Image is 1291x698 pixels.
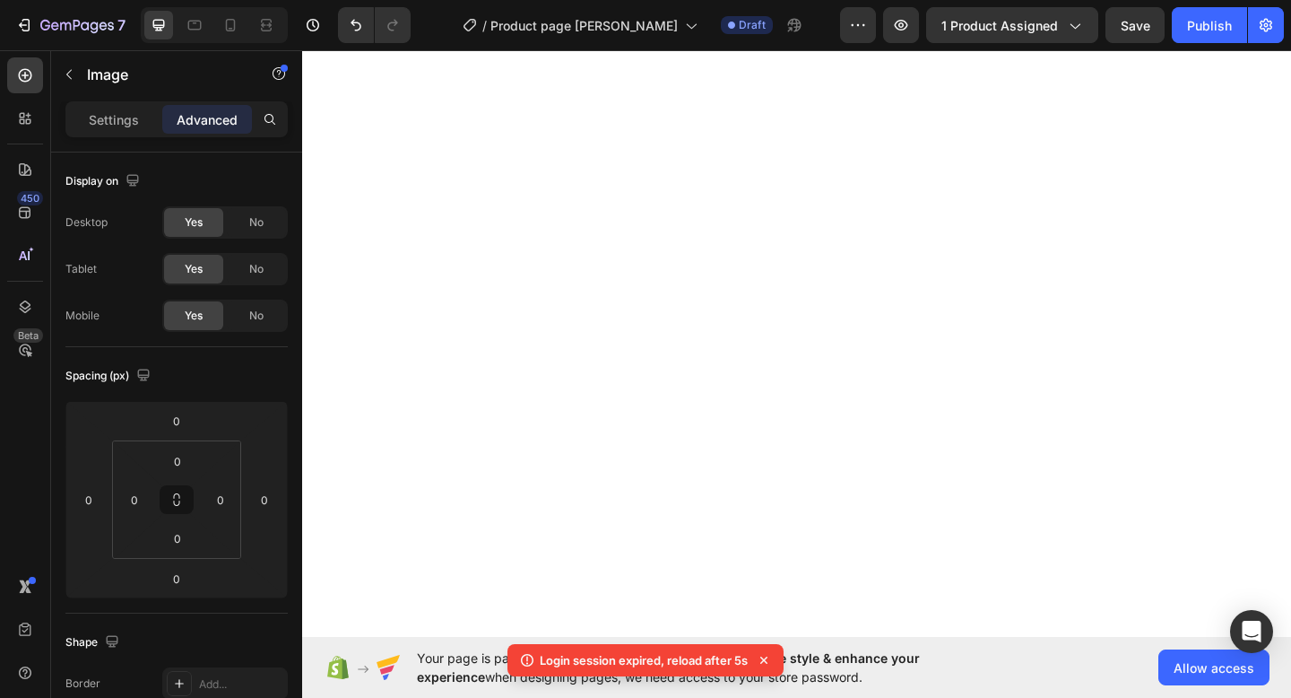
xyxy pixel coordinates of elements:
[490,16,678,35] span: Product page [PERSON_NAME]
[65,676,100,692] div: Border
[739,17,766,33] span: Draft
[159,565,195,592] input: 0
[7,7,134,43] button: 7
[185,261,203,277] span: Yes
[121,486,148,513] input: 0px
[160,525,195,552] input: 0px
[65,308,100,324] div: Mobile
[185,308,203,324] span: Yes
[540,651,748,669] p: Login session expired, reload after 5s
[13,328,43,343] div: Beta
[417,649,990,686] span: Your page is password protected. To when designing pages, we need access to your store password.
[1121,18,1150,33] span: Save
[1230,610,1273,653] div: Open Intercom Messenger
[65,170,143,194] div: Display on
[1174,659,1254,677] span: Allow access
[17,191,43,205] div: 450
[185,214,203,231] span: Yes
[482,16,487,35] span: /
[941,16,1058,35] span: 1 product assigned
[87,64,239,85] p: Image
[926,7,1098,43] button: 1 product assigned
[1172,7,1247,43] button: Publish
[207,486,234,513] input: 0px
[65,364,154,388] div: Spacing (px)
[75,486,102,513] input: 0
[160,448,195,475] input: 0px
[302,48,1291,639] iframe: Design area
[65,631,123,655] div: Shape
[251,486,278,513] input: 0
[249,214,264,231] span: No
[1158,650,1269,685] button: Allow access
[65,261,97,277] div: Tablet
[1187,16,1232,35] div: Publish
[65,214,108,231] div: Desktop
[177,110,238,129] p: Advanced
[249,308,264,324] span: No
[249,261,264,277] span: No
[117,14,126,36] p: 7
[338,7,411,43] div: Undo/Redo
[89,110,139,129] p: Settings
[199,676,283,693] div: Add...
[1105,7,1165,43] button: Save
